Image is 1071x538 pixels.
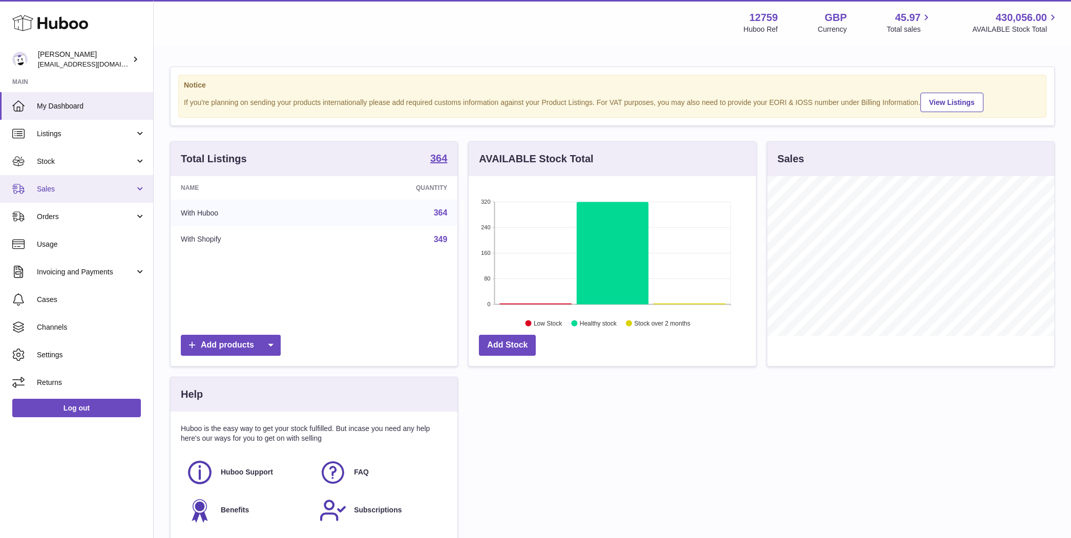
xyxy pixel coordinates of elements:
[319,459,442,486] a: FAQ
[38,50,130,69] div: [PERSON_NAME]
[481,199,490,205] text: 320
[37,157,135,166] span: Stock
[221,505,249,515] span: Benefits
[534,320,562,327] text: Low Stock
[996,11,1047,25] span: 430,056.00
[430,153,447,165] a: 364
[37,184,135,194] span: Sales
[37,101,145,111] span: My Dashboard
[434,208,448,217] a: 364
[818,25,847,34] div: Currency
[887,11,932,34] a: 45.97 Total sales
[171,226,325,253] td: With Shopify
[972,11,1059,34] a: 430,056.00 AVAILABLE Stock Total
[972,25,1059,34] span: AVAILABLE Stock Total
[37,267,135,277] span: Invoicing and Payments
[488,301,491,307] text: 0
[181,388,203,401] h3: Help
[325,176,457,200] th: Quantity
[184,80,1041,90] strong: Notice
[354,505,402,515] span: Subscriptions
[749,11,778,25] strong: 12759
[887,25,932,34] span: Total sales
[37,378,145,388] span: Returns
[434,235,448,244] a: 349
[920,93,983,112] a: View Listings
[430,153,447,163] strong: 364
[778,152,804,166] h3: Sales
[37,322,145,332] span: Channels
[12,399,141,417] a: Log out
[635,320,690,327] text: Stock over 2 months
[479,152,593,166] h3: AVAILABLE Stock Total
[186,459,309,486] a: Huboo Support
[186,497,309,524] a: Benefits
[354,467,369,477] span: FAQ
[184,91,1041,112] div: If you're planning on sending your products internationally please add required customs informati...
[37,240,145,249] span: Usage
[181,424,447,443] p: Huboo is the easy way to get your stock fulfilled. But incase you need any help here's our ways f...
[37,295,145,305] span: Cases
[485,275,491,282] text: 80
[479,335,536,356] a: Add Stock
[171,176,325,200] th: Name
[580,320,617,327] text: Healthy stock
[181,152,247,166] h3: Total Listings
[12,52,28,67] img: sofiapanwar@unndr.com
[319,497,442,524] a: Subscriptions
[481,224,490,230] text: 240
[171,200,325,226] td: With Huboo
[38,60,151,68] span: [EMAIL_ADDRESS][DOMAIN_NAME]
[221,467,273,477] span: Huboo Support
[37,129,135,139] span: Listings
[481,250,490,256] text: 160
[37,212,135,222] span: Orders
[744,25,778,34] div: Huboo Ref
[37,350,145,360] span: Settings
[181,335,281,356] a: Add products
[895,11,920,25] span: 45.97
[825,11,847,25] strong: GBP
